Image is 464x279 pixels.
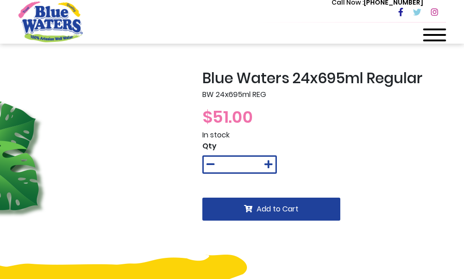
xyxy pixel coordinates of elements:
[202,198,340,221] button: Add to Cart
[202,141,217,151] span: Qty
[202,89,446,100] p: BW 24x695ml REG
[18,1,83,42] a: store logo
[257,204,298,214] span: Add to Cart
[202,130,229,140] span: In stock
[202,105,253,129] span: $51.00
[202,69,446,87] h2: Blue Waters 24x695ml Regular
